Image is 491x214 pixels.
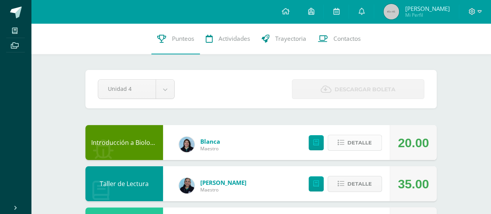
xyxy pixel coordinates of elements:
[398,125,429,160] div: 20.00
[333,35,361,43] span: Contactos
[328,135,382,151] button: Detalle
[200,179,246,186] a: [PERSON_NAME]
[200,186,246,193] span: Maestro
[172,35,194,43] span: Punteos
[347,136,372,150] span: Detalle
[179,137,194,152] img: 6df1b4a1ab8e0111982930b53d21c0fa.png
[200,137,220,145] a: Blanca
[405,5,449,12] span: [PERSON_NAME]
[398,167,429,202] div: 35.00
[312,23,366,54] a: Contactos
[85,125,163,160] div: Introducción a Biología
[200,145,220,152] span: Maestro
[179,178,194,193] img: 9587b11a6988a136ca9b298a8eab0d3f.png
[347,177,372,191] span: Detalle
[328,176,382,192] button: Detalle
[98,80,174,99] a: Unidad 4
[335,80,396,99] span: Descargar boleta
[200,23,256,54] a: Actividades
[151,23,200,54] a: Punteos
[405,12,449,18] span: Mi Perfil
[275,35,306,43] span: Trayectoria
[256,23,312,54] a: Trayectoria
[219,35,250,43] span: Actividades
[85,166,163,201] div: Taller de Lectura
[383,4,399,19] img: 45x45
[108,80,146,98] span: Unidad 4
